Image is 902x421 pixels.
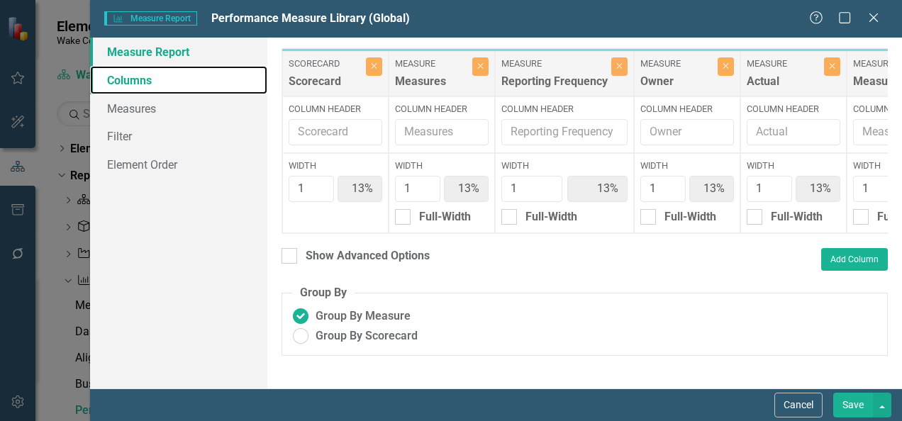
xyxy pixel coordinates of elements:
[316,328,418,344] span: Group By Scorecard
[664,209,716,225] div: Full-Width
[289,159,382,172] label: Width
[316,308,411,325] span: Group By Measure
[395,119,489,145] input: Measures
[395,57,469,70] label: Measure
[104,11,196,26] span: Measure Report
[640,103,734,116] label: Column Header
[747,103,840,116] label: Column Header
[747,57,820,70] label: Measure
[289,119,382,145] input: Scorecard
[289,57,362,70] label: Scorecard
[395,176,440,202] input: Column Width
[90,38,267,66] a: Measure Report
[395,159,489,172] label: Width
[747,159,840,172] label: Width
[90,66,267,94] a: Columns
[211,11,410,25] span: Performance Measure Library (Global)
[640,159,734,172] label: Width
[395,74,469,97] div: Measures
[293,285,354,301] legend: Group By
[640,119,734,145] input: Owner
[501,74,608,97] div: Reporting Frequency
[289,74,362,97] div: Scorecard
[525,209,577,225] div: Full-Width
[821,248,888,271] button: Add Column
[774,393,823,417] button: Cancel
[747,176,791,202] input: Column Width
[640,57,714,70] label: Measure
[90,94,267,123] a: Measures
[853,176,898,202] input: Column Width
[640,74,714,97] div: Owner
[306,248,430,264] div: Show Advanced Options
[640,176,685,202] input: Column Width
[501,159,628,172] label: Width
[289,176,333,202] input: Column Width
[747,74,820,97] div: Actual
[419,209,471,225] div: Full-Width
[501,57,608,70] label: Measure
[771,209,823,225] div: Full-Width
[90,122,267,150] a: Filter
[501,176,562,202] input: Column Width
[90,150,267,179] a: Element Order
[747,119,840,145] input: Actual
[501,103,628,116] label: Column Header
[501,119,628,145] input: Reporting Frequency
[395,103,489,116] label: Column Header
[289,103,382,116] label: Column Header
[833,393,873,417] button: Save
